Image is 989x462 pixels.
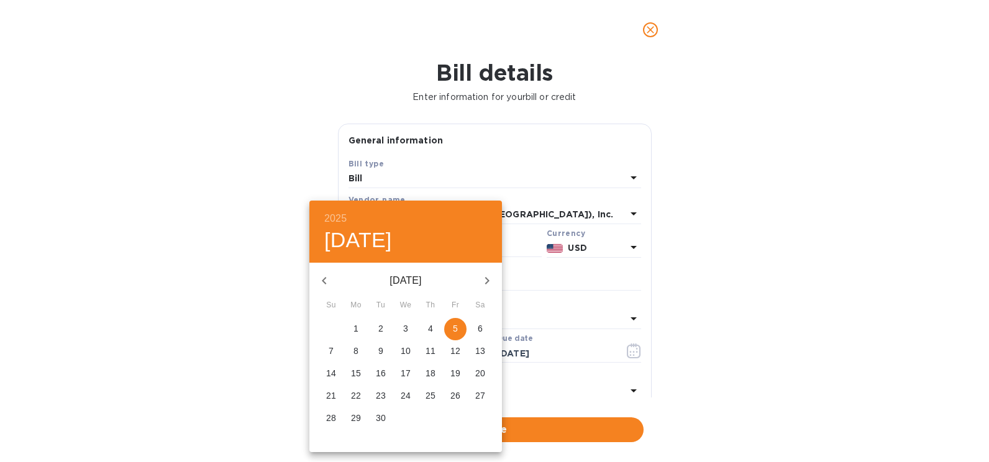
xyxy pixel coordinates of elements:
[475,345,485,357] p: 13
[475,389,485,402] p: 27
[394,363,417,385] button: 17
[469,340,491,363] button: 13
[450,367,460,379] p: 19
[351,389,361,402] p: 22
[444,363,467,385] button: 19
[345,363,367,385] button: 15
[419,363,442,385] button: 18
[378,322,383,335] p: 2
[419,385,442,407] button: 25
[320,385,342,407] button: 21
[394,299,417,312] span: We
[326,389,336,402] p: 21
[353,322,358,335] p: 1
[401,389,411,402] p: 24
[450,345,460,357] p: 12
[329,345,334,357] p: 7
[345,340,367,363] button: 8
[469,299,491,312] span: Sa
[444,385,467,407] button: 26
[345,385,367,407] button: 22
[376,412,386,424] p: 30
[351,412,361,424] p: 29
[426,389,435,402] p: 25
[320,299,342,312] span: Su
[419,299,442,312] span: Th
[426,345,435,357] p: 11
[469,363,491,385] button: 20
[394,318,417,340] button: 3
[450,389,460,402] p: 26
[376,367,386,379] p: 16
[426,367,435,379] p: 18
[378,345,383,357] p: 9
[469,385,491,407] button: 27
[326,412,336,424] p: 28
[353,345,358,357] p: 8
[469,318,491,340] button: 6
[475,367,485,379] p: 20
[320,340,342,363] button: 7
[453,322,458,335] p: 5
[403,322,408,335] p: 3
[444,299,467,312] span: Fr
[370,318,392,340] button: 2
[376,389,386,402] p: 23
[478,322,483,335] p: 6
[444,318,467,340] button: 5
[419,340,442,363] button: 11
[370,299,392,312] span: Tu
[320,407,342,430] button: 28
[345,299,367,312] span: Mo
[326,367,336,379] p: 14
[324,227,392,253] button: [DATE]
[370,385,392,407] button: 23
[320,363,342,385] button: 14
[419,318,442,340] button: 4
[351,367,361,379] p: 15
[394,340,417,363] button: 10
[339,273,472,288] p: [DATE]
[401,367,411,379] p: 17
[370,407,392,430] button: 30
[324,210,347,227] button: 2025
[345,318,367,340] button: 1
[444,340,467,363] button: 12
[401,345,411,357] p: 10
[370,340,392,363] button: 9
[428,322,433,335] p: 4
[370,363,392,385] button: 16
[345,407,367,430] button: 29
[394,385,417,407] button: 24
